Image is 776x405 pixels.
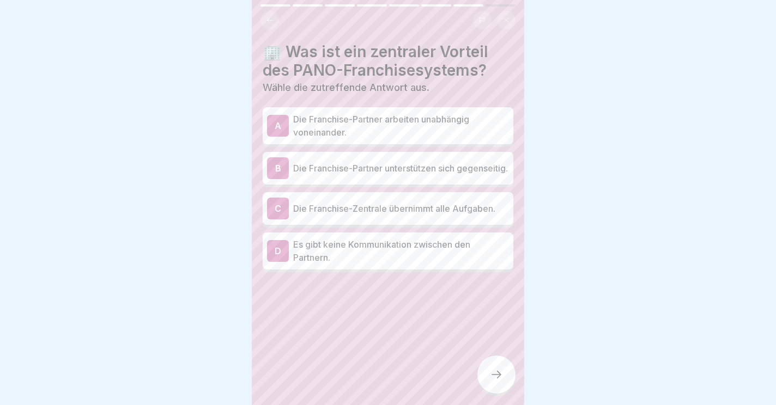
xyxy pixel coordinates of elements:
[263,42,513,79] h4: 🏢 Was ist ein zentraler Vorteil des PANO-Franchisesystems?
[293,162,509,175] p: Die Franchise-Partner unterstützen sich gegenseitig.
[267,198,289,219] div: C
[267,115,289,137] div: A
[267,240,289,262] div: D
[293,238,509,264] p: Es gibt keine Kommunikation zwischen den Partnern.
[293,202,509,215] p: Die Franchise-Zentrale übernimmt alle Aufgaben.
[263,82,513,94] p: Wähle die zutreffende Antwort aus.
[267,157,289,179] div: B
[293,113,509,139] p: Die Franchise-Partner arbeiten unabhängig voneinander.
